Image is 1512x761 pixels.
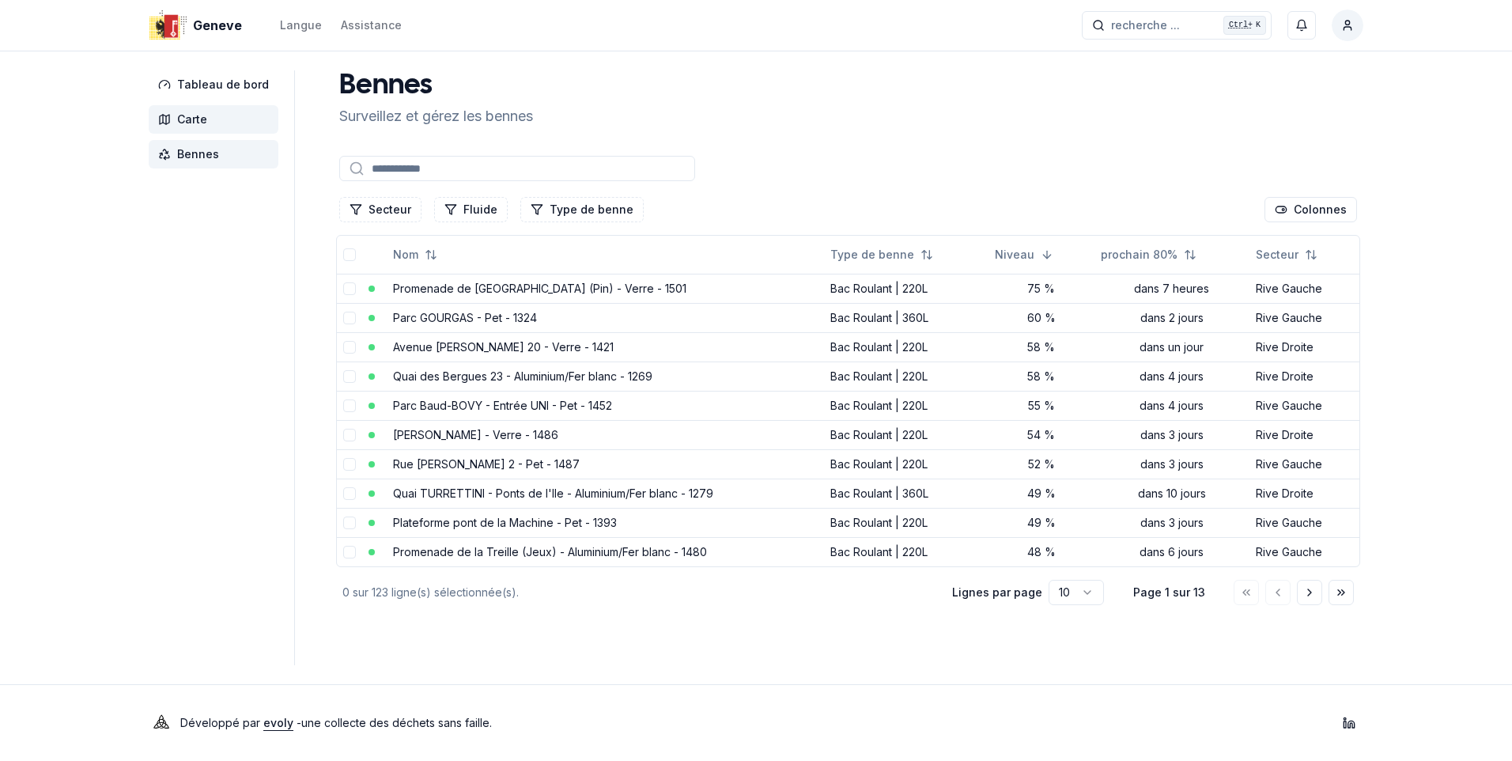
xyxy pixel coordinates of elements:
[343,487,356,500] button: select-row
[1101,398,1243,414] div: dans 4 jours
[1249,420,1359,449] td: Rive Droite
[824,362,988,391] td: Bac Roulant | 220L
[343,458,356,471] button: select-row
[1101,486,1243,502] div: dans 10 jours
[995,544,1088,560] div: 48 %
[177,77,269,93] span: Tableau de bord
[824,420,988,449] td: Bac Roulant | 220L
[393,369,652,383] a: Quai des Bergues 23 - Aluminium/Fer blanc - 1269
[343,429,356,441] button: select-row
[1297,580,1322,605] button: Aller à la page suivante
[520,197,644,222] button: Filtrer les lignes
[343,399,356,412] button: select-row
[343,282,356,295] button: select-row
[393,311,537,324] a: Parc GOURGAS - Pet - 1324
[1101,339,1243,355] div: dans un jour
[339,70,533,102] h1: Bennes
[341,16,402,35] a: Assistance
[1249,449,1359,479] td: Rive Gauche
[824,508,988,537] td: Bac Roulant | 220L
[824,391,988,420] td: Bac Roulant | 220L
[1091,242,1206,267] button: Not sorted. Click to sort ascending.
[339,197,421,222] button: Filtrer les lignes
[995,281,1088,297] div: 75 %
[1249,362,1359,391] td: Rive Droite
[393,428,558,441] a: [PERSON_NAME] - Verre - 1486
[180,712,492,734] p: Développé par - une collecte des déchets sans faille .
[1264,197,1357,222] button: Cocher les colonnes
[821,242,943,267] button: Not sorted. Click to sort ascending.
[149,70,285,99] a: Tableau de bord
[1329,580,1354,605] button: Aller à la dernière page
[149,140,285,168] a: Bennes
[830,247,914,263] span: Type de benne
[824,449,988,479] td: Bac Roulant | 220L
[149,16,248,35] a: Geneve
[393,399,612,412] a: Parc Baud-BOVY - Entrée UNI - Pet - 1452
[1129,585,1208,600] div: Page 1 sur 13
[824,479,988,508] td: Bac Roulant | 360L
[177,146,219,162] span: Bennes
[393,457,580,471] a: Rue [PERSON_NAME] 2 - Pet - 1487
[952,585,1042,600] p: Lignes par page
[1249,332,1359,362] td: Rive Droite
[1246,242,1327,267] button: Not sorted. Click to sort ascending.
[263,716,293,729] a: evoly
[393,247,418,263] span: Nom
[824,303,988,332] td: Bac Roulant | 360L
[393,516,617,529] a: Plateforme pont de la Machine - Pet - 1393
[393,487,713,500] a: Quai TURRETTINI - Ponts de l'Ile - Aluminium/Fer blanc - 1279
[1101,427,1243,443] div: dans 3 jours
[1082,11,1272,40] button: recherche ...Ctrl+K
[384,242,447,267] button: Not sorted. Click to sort ascending.
[824,537,988,566] td: Bac Roulant | 220L
[1101,515,1243,531] div: dans 3 jours
[824,332,988,362] td: Bac Roulant | 220L
[343,370,356,383] button: select-row
[1249,508,1359,537] td: Rive Gauche
[1249,479,1359,508] td: Rive Droite
[1249,537,1359,566] td: Rive Gauche
[995,427,1088,443] div: 54 %
[995,339,1088,355] div: 58 %
[149,6,187,44] img: Geneve Logo
[995,486,1088,502] div: 49 %
[280,17,322,33] div: Langue
[1249,303,1359,332] td: Rive Gauche
[1101,369,1243,384] div: dans 4 jours
[995,456,1088,472] div: 52 %
[343,248,356,261] button: select-all
[985,242,1063,267] button: Sorted descending. Click to sort ascending.
[1101,247,1177,263] span: prochain 80%
[393,282,686,295] a: Promenade de [GEOGRAPHIC_DATA] (Pin) - Verre - 1501
[1111,17,1180,33] span: recherche ...
[193,16,242,35] span: Geneve
[995,515,1088,531] div: 49 %
[343,517,356,529] button: select-row
[995,247,1034,263] span: Niveau
[342,585,927,600] div: 0 sur 123 ligne(s) sélectionnée(s).
[1256,247,1298,263] span: Secteur
[339,105,533,127] p: Surveillez et gérez les bennes
[343,312,356,324] button: select-row
[149,710,174,736] img: Evoly Logo
[1101,456,1243,472] div: dans 3 jours
[995,369,1088,384] div: 58 %
[280,16,322,35] button: Langue
[177,112,207,127] span: Carte
[149,105,285,134] a: Carte
[343,341,356,354] button: select-row
[995,310,1088,326] div: 60 %
[1249,391,1359,420] td: Rive Gauche
[1101,544,1243,560] div: dans 6 jours
[824,274,988,303] td: Bac Roulant | 220L
[1101,281,1243,297] div: dans 7 heures
[1101,310,1243,326] div: dans 2 jours
[995,398,1088,414] div: 55 %
[434,197,508,222] button: Filtrer les lignes
[393,545,707,558] a: Promenade de la Treille (Jeux) - Aluminium/Fer blanc - 1480
[343,546,356,558] button: select-row
[1249,274,1359,303] td: Rive Gauche
[393,340,614,354] a: Avenue [PERSON_NAME] 20 - Verre - 1421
